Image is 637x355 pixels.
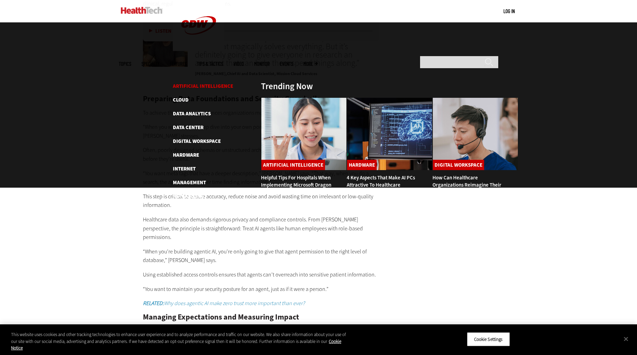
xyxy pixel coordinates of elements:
img: Doctor using phone to dictate to tablet [261,97,347,170]
a: Digital Workspace [173,138,221,145]
img: Desktop monitor with brain AI concept [347,97,432,170]
div: This website uses cookies and other tracking technologies to enhance user experience and to analy... [11,331,351,352]
div: User menu [503,8,515,15]
p: Healthcare data also demands rigorous privacy and compliance controls. From [PERSON_NAME] perspec... [143,215,379,242]
img: Healthcare contact center [432,97,518,170]
a: How Can Healthcare Organizations Reimagine Their Contact Centers? [432,174,501,196]
a: Hardware [173,152,199,158]
a: Log in [503,8,515,14]
a: Artificial Intelligence [261,160,325,170]
button: Close [618,331,634,346]
a: Artificial Intelligence [173,83,233,90]
a: Internet [173,165,196,172]
a: Patient-Centered Care [173,207,230,213]
a: 4 Key Aspects That Make AI PCs Attractive to Healthcare Workers [347,174,415,196]
a: Security [173,220,195,227]
a: Software [173,234,198,241]
em: Why does agentic AI make zero trust more important than ever? [143,300,305,307]
h3: Trending Now [261,82,313,91]
a: Hardware [347,160,377,170]
a: Digital Workspace [433,160,484,170]
p: This step is critical to ensure accuracy, reduce noise and avoid wasting time on irrelevant or lo... [143,192,379,210]
img: Home [121,7,163,14]
p: “When you’re building agentic AI, you’re only going to give that agent permission to the right le... [143,247,379,265]
button: Cookie Settings [467,332,510,346]
a: More information about your privacy [11,338,341,351]
a: Data Center [173,124,203,131]
h2: Managing Expectations and Measuring Impact [143,313,379,321]
p: “You want to maintain your security posture for an agent, just as if it were a person.” [143,285,379,294]
a: Helpful Tips for Hospitals When Implementing Microsoft Dragon Copilot [261,174,331,196]
strong: RELATED: [143,300,164,307]
a: Management [173,179,206,186]
p: Using established access controls ensures that agents can’t overreach into sensitive patient info... [143,270,379,279]
a: Networking [173,193,204,200]
a: Cloud [173,96,189,103]
a: Data Analytics [173,110,211,117]
a: RELATED:Why does agentic AI make zero trust more important than ever? [143,300,305,307]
